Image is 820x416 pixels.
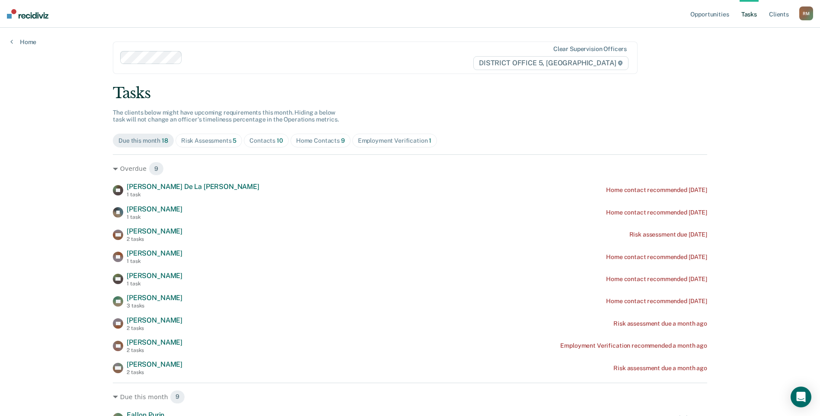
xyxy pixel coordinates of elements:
div: Tasks [113,84,707,102]
div: Due this month [118,137,168,144]
div: Employment Verification [358,137,432,144]
div: 1 task [127,258,182,264]
span: [PERSON_NAME] [127,338,182,346]
div: Open Intercom Messenger [791,387,811,407]
div: Overdue 9 [113,162,707,176]
span: 9 [149,162,164,176]
div: Clear supervision officers [553,45,627,53]
div: Contacts [249,137,283,144]
span: [PERSON_NAME] De La [PERSON_NAME] [127,182,259,191]
div: 1 task [127,281,182,287]
div: 2 tasks [127,347,182,353]
span: 10 [277,137,283,144]
img: Recidiviz [7,9,48,19]
div: Risk assessment due a month ago [613,365,707,372]
span: 9 [341,137,345,144]
div: Risk assessment due a month ago [613,320,707,327]
div: 2 tasks [127,236,182,242]
div: Employment Verification recommended a month ago [560,342,707,349]
div: 3 tasks [127,303,182,309]
span: DISTRICT OFFICE 5, [GEOGRAPHIC_DATA] [473,56,629,70]
div: Home Contacts [296,137,345,144]
span: 18 [162,137,168,144]
div: Home contact recommended [DATE] [606,298,707,305]
button: RM [799,6,813,20]
span: [PERSON_NAME] [127,249,182,257]
span: [PERSON_NAME] [127,294,182,302]
div: Home contact recommended [DATE] [606,253,707,261]
div: Risk Assessments [181,137,237,144]
div: Home contact recommended [DATE] [606,209,707,216]
span: 5 [233,137,236,144]
div: Due this month 9 [113,390,707,404]
div: 2 tasks [127,369,182,375]
span: [PERSON_NAME] [127,227,182,235]
div: Home contact recommended [DATE] [606,186,707,194]
div: Risk assessment due [DATE] [629,231,707,238]
a: Home [10,38,36,46]
span: 9 [170,390,185,404]
span: [PERSON_NAME] [127,360,182,368]
div: R M [799,6,813,20]
span: 1 [429,137,431,144]
div: 1 task [127,214,182,220]
div: 2 tasks [127,325,182,331]
div: Home contact recommended [DATE] [606,275,707,283]
span: The clients below might have upcoming requirements this month. Hiding a below task will not chang... [113,109,339,123]
span: [PERSON_NAME] [127,205,182,213]
span: [PERSON_NAME] [127,272,182,280]
span: [PERSON_NAME] [127,316,182,324]
div: 1 task [127,192,259,198]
